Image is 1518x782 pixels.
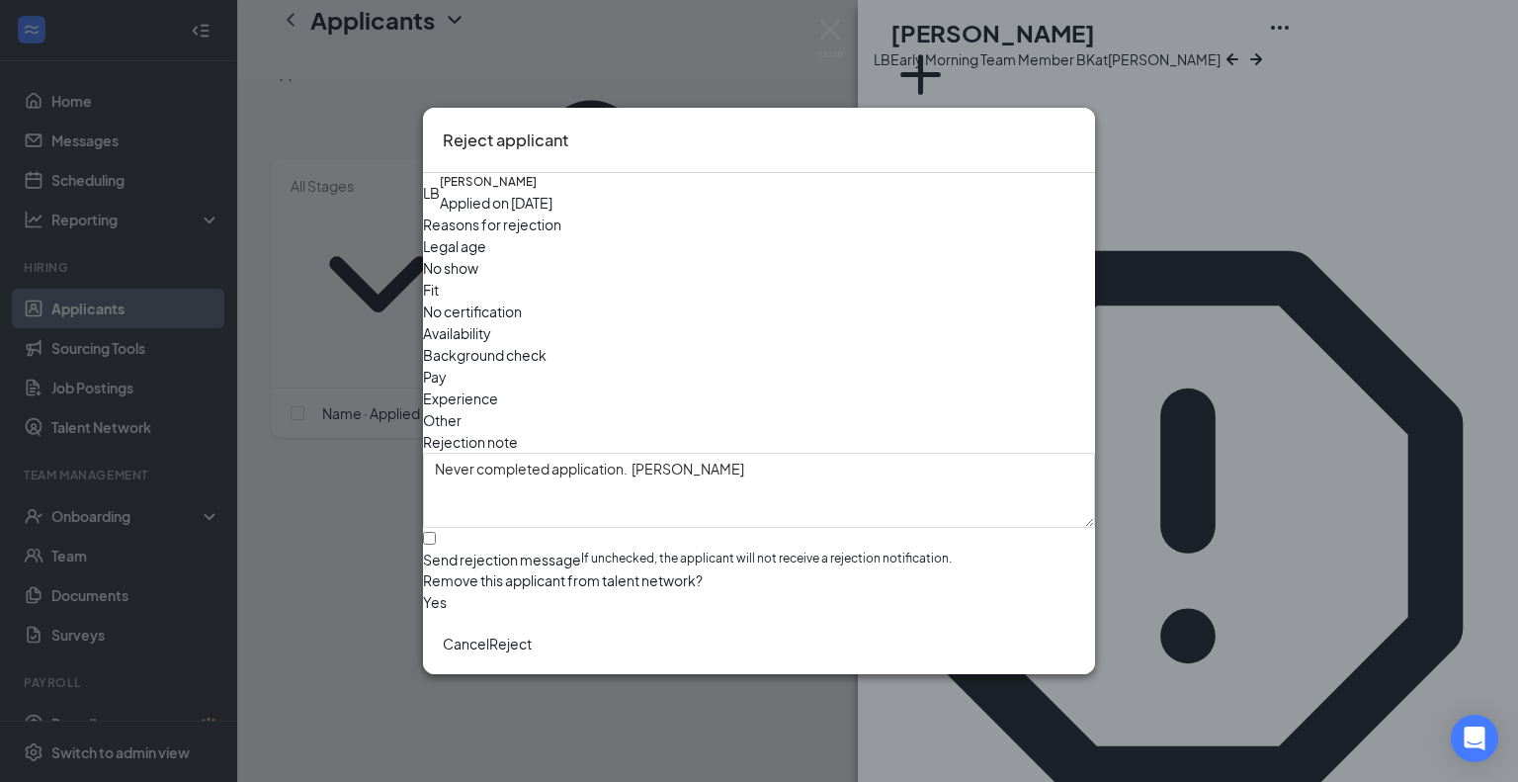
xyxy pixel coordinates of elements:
[581,550,952,569] span: If unchecked, the applicant will not receive a rejection notification.
[423,388,498,409] span: Experience
[423,235,486,257] span: Legal age
[440,192,552,214] div: Applied on [DATE]
[423,532,436,545] input: Send rejection messageIf unchecked, the applicant will not receive a rejection notification.
[423,453,1095,528] textarea: Never completed application. [PERSON_NAME]
[443,128,568,153] h3: Reject applicant
[423,257,478,279] span: No show
[423,550,581,569] div: Send rejection message
[423,433,518,451] span: Rejection note
[423,366,447,388] span: Pay
[423,301,522,322] span: No certification
[423,409,462,431] span: Other
[1451,715,1498,762] div: Open Intercom Messenger
[423,279,439,301] span: Fit
[423,344,547,366] span: Background check
[443,633,489,654] button: Cancel
[440,173,537,191] h5: [PERSON_NAME]
[489,633,532,654] button: Reject
[423,182,440,204] div: LB
[423,216,561,233] span: Reasons for rejection
[423,591,447,613] span: Yes
[423,322,491,344] span: Availability
[423,571,703,589] span: Remove this applicant from talent network?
